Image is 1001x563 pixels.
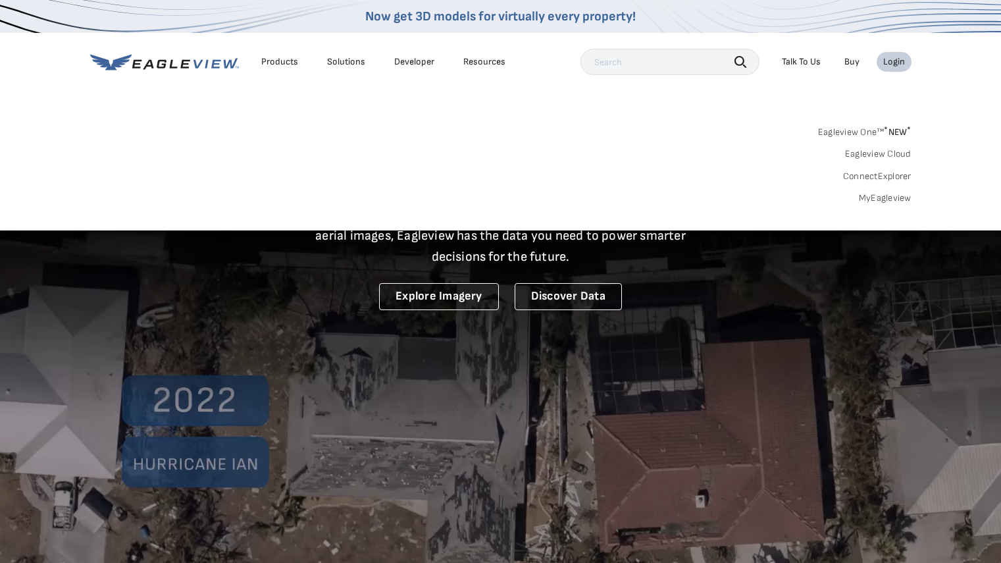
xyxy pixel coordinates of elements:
[379,283,499,310] a: Explore Imagery
[394,56,434,68] a: Developer
[580,49,759,75] input: Search
[261,56,298,68] div: Products
[515,283,622,310] a: Discover Data
[299,204,702,267] p: A new era starts here. Built on more than 3.5 billion high-resolution aerial images, Eagleview ha...
[884,126,911,138] span: NEW
[365,9,636,24] a: Now get 3D models for virtually every property!
[845,148,911,160] a: Eagleview Cloud
[327,56,365,68] div: Solutions
[859,192,911,204] a: MyEagleview
[782,56,821,68] div: Talk To Us
[818,122,911,138] a: Eagleview One™*NEW*
[843,171,911,182] a: ConnectExplorer
[463,56,505,68] div: Resources
[883,56,905,68] div: Login
[844,56,860,68] a: Buy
